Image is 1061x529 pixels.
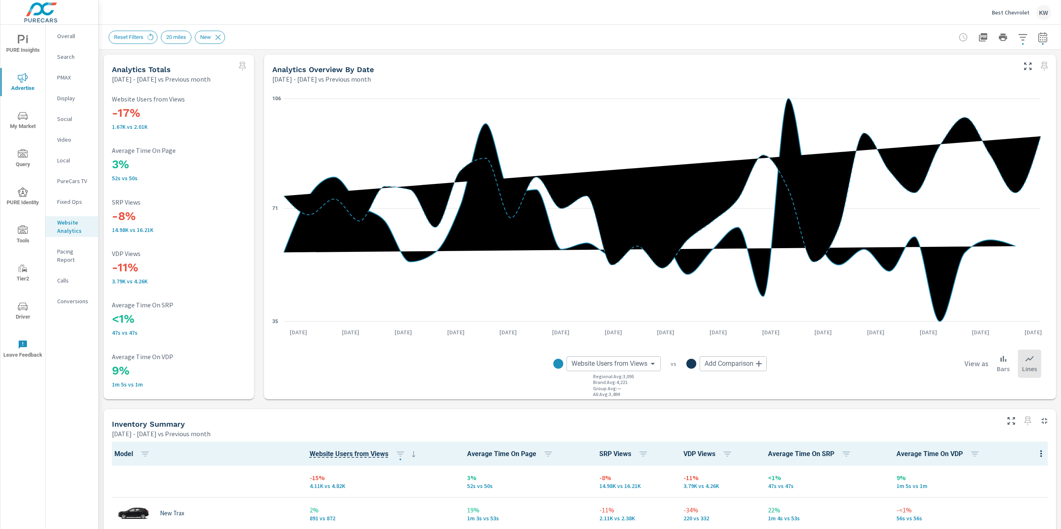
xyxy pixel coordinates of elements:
span: Advertise [3,73,43,93]
p: 14,975 vs 16,207 [599,483,670,489]
span: Website Users from Views [572,360,647,368]
span: Reset Filters [109,34,148,40]
span: Leave Feedback [3,340,43,360]
img: glamour [117,501,150,526]
div: Pacing Report [46,245,98,266]
span: Add Comparison [705,360,753,368]
p: [DATE] [599,328,628,336]
div: Conversions [46,295,98,307]
span: Driver [3,302,43,322]
div: Search [46,51,98,63]
p: Overall [57,32,92,40]
div: Website Analytics [46,216,98,237]
p: 1m 3s vs 53s [467,515,586,522]
text: 35 [272,319,278,324]
span: Average Time On SRP [768,449,855,459]
p: [DATE] [336,328,365,336]
p: Video [57,135,92,144]
p: Calls [57,276,92,285]
p: Search [57,53,92,61]
p: [DATE] [546,328,575,336]
p: Conversions [57,297,92,305]
p: Local [57,156,92,164]
div: Social [46,113,98,125]
p: Bars [997,364,1010,374]
p: Website Users from Views [112,95,246,103]
span: My Market [3,111,43,131]
p: [DATE] [704,328,733,336]
div: Website Users from Views [567,356,661,371]
div: Local [46,154,98,167]
div: New [195,31,225,44]
p: -11% [599,505,670,515]
p: 891 vs 872 [310,515,454,522]
h3: -8% [112,209,246,223]
span: Website User is counting unique users per vehicle. A user may view multiple vehicles in one sessi... [310,449,388,459]
span: New [195,34,216,40]
p: 220 vs 332 [683,515,754,522]
p: Regional Avg : 3,095 [593,374,634,379]
span: Select a preset date range to save this widget [1038,60,1051,73]
p: [DATE] - [DATE] vs Previous month [272,74,371,84]
p: [DATE] [441,328,470,336]
p: Average Time On Page [112,147,246,154]
p: 56s vs 56s [896,515,1046,522]
p: 14,975 vs 16,207 [112,227,246,233]
div: PureCars TV [46,175,98,187]
div: PMAX [46,71,98,84]
p: 47s vs 47s [768,483,883,489]
p: [DATE] [914,328,943,336]
button: Make Fullscreen [1021,60,1034,73]
h6: View as [964,360,988,368]
p: Brand Avg : 4,221 [593,379,627,385]
span: Website Users from Views [310,449,419,459]
button: Minimize Widget [1038,414,1051,428]
span: Tools [3,225,43,246]
span: PURE Identity [3,187,43,208]
p: PureCars TV [57,177,92,185]
p: <1% [768,473,883,483]
p: Pacing Report [57,247,92,264]
span: VDP Views [683,449,736,459]
p: -8% [599,473,670,483]
button: Make Fullscreen [1005,414,1018,428]
p: 2% [310,505,454,515]
h3: 9% [112,364,246,378]
h3: -17% [112,106,246,120]
p: -15% [310,473,454,483]
div: Display [46,92,98,104]
p: 52s vs 50s [467,483,586,489]
p: 1m 4s vs 53s [768,515,883,522]
span: SRP Views [599,449,652,459]
p: 1m 5s vs 1m [112,381,246,388]
p: 52s vs 50s [112,175,246,181]
text: 71 [272,205,278,211]
p: VDP Views [112,250,246,257]
p: Best Chevrolet [992,9,1030,16]
span: Select a preset date range to save this widget [1021,414,1034,428]
h5: Inventory Summary [112,420,185,428]
div: Add Comparison [700,356,767,371]
p: [DATE] [861,328,890,336]
span: Tier2 [3,263,43,284]
p: [DATE] - [DATE] vs Previous month [112,429,211,439]
p: New Trax [160,510,184,517]
p: 2,110 vs 2,375 [599,515,670,522]
div: Video [46,133,98,146]
p: 22% [768,505,883,515]
p: Lines [1022,364,1037,374]
p: 47s vs 47s [112,329,246,336]
p: [DATE] [389,328,418,336]
div: Calls [46,274,98,287]
div: KW [1036,5,1051,20]
h3: 3% [112,157,246,172]
p: 9% [896,473,1046,483]
span: PURE Insights [3,35,43,55]
p: 3% [467,473,586,483]
p: PMAX [57,73,92,82]
text: 106 [272,96,281,101]
p: [DATE] - [DATE] vs Previous month [112,74,211,84]
span: Average Time On VDP [896,449,1010,459]
p: [DATE] [284,328,313,336]
h3: -11% [112,261,246,275]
